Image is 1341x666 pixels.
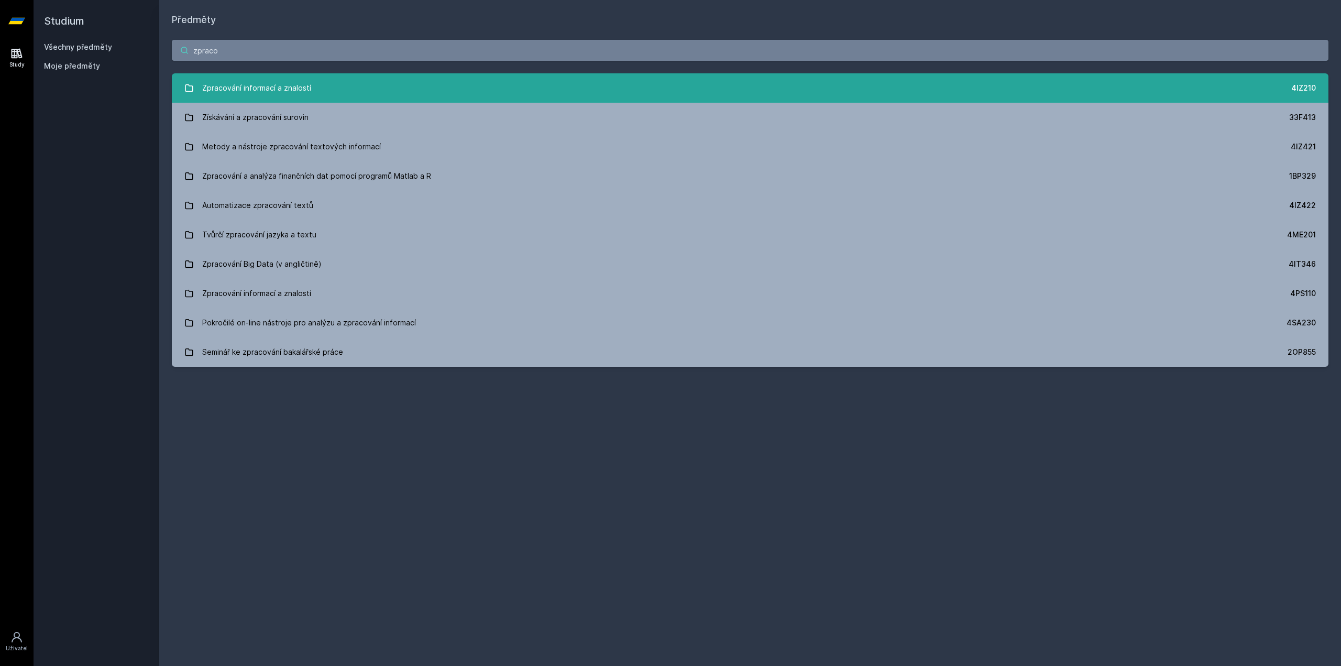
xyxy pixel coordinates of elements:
div: Zpracování Big Data (v angličtině) [202,254,322,275]
div: Pokročilé on-line nástroje pro analýzu a zpracování informací [202,312,416,333]
div: Tvůrčí zpracování jazyka a textu [202,224,316,245]
input: Název nebo ident předmětu… [172,40,1328,61]
div: 2OP855 [1288,347,1316,357]
div: 1BP329 [1289,171,1316,181]
div: Uživatel [6,645,28,652]
div: Zpracování informací a znalostí [202,78,311,99]
span: Moje předměty [44,61,100,71]
div: 4ME201 [1287,230,1316,240]
a: Získávání a zpracování surovin 33F413 [172,103,1328,132]
div: 4IZ210 [1291,83,1316,93]
div: 33F413 [1289,112,1316,123]
div: Zpracování informací a znalostí [202,283,311,304]
a: Automatizace zpracování textů 4IZ422 [172,191,1328,220]
a: Pokročilé on-line nástroje pro analýzu a zpracování informací 4SA230 [172,308,1328,337]
div: 4PS110 [1290,288,1316,299]
div: 4IZ421 [1291,141,1316,152]
div: Zpracování a analýza finančních dat pomocí programů Matlab a R [202,166,431,187]
a: Zpracování informací a znalostí 4PS110 [172,279,1328,308]
div: 4SA230 [1287,318,1316,328]
div: 4IT346 [1289,259,1316,269]
a: Metody a nástroje zpracování textových informací 4IZ421 [172,132,1328,161]
a: Zpracování a analýza finančních dat pomocí programů Matlab a R 1BP329 [172,161,1328,191]
a: Zpracování Big Data (v angličtině) 4IT346 [172,249,1328,279]
div: Metody a nástroje zpracování textových informací [202,136,381,157]
div: 4IZ422 [1289,200,1316,211]
a: Study [2,42,31,74]
a: Všechny předměty [44,42,112,51]
div: Automatizace zpracování textů [202,195,313,216]
a: Zpracování informací a znalostí 4IZ210 [172,73,1328,103]
a: Uživatel [2,626,31,658]
div: Seminář ke zpracování bakalářské práce [202,342,343,363]
h1: Předměty [172,13,1328,27]
div: Study [9,61,25,69]
a: Tvůrčí zpracování jazyka a textu 4ME201 [172,220,1328,249]
a: Seminář ke zpracování bakalářské práce 2OP855 [172,337,1328,367]
div: Získávání a zpracování surovin [202,107,309,128]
